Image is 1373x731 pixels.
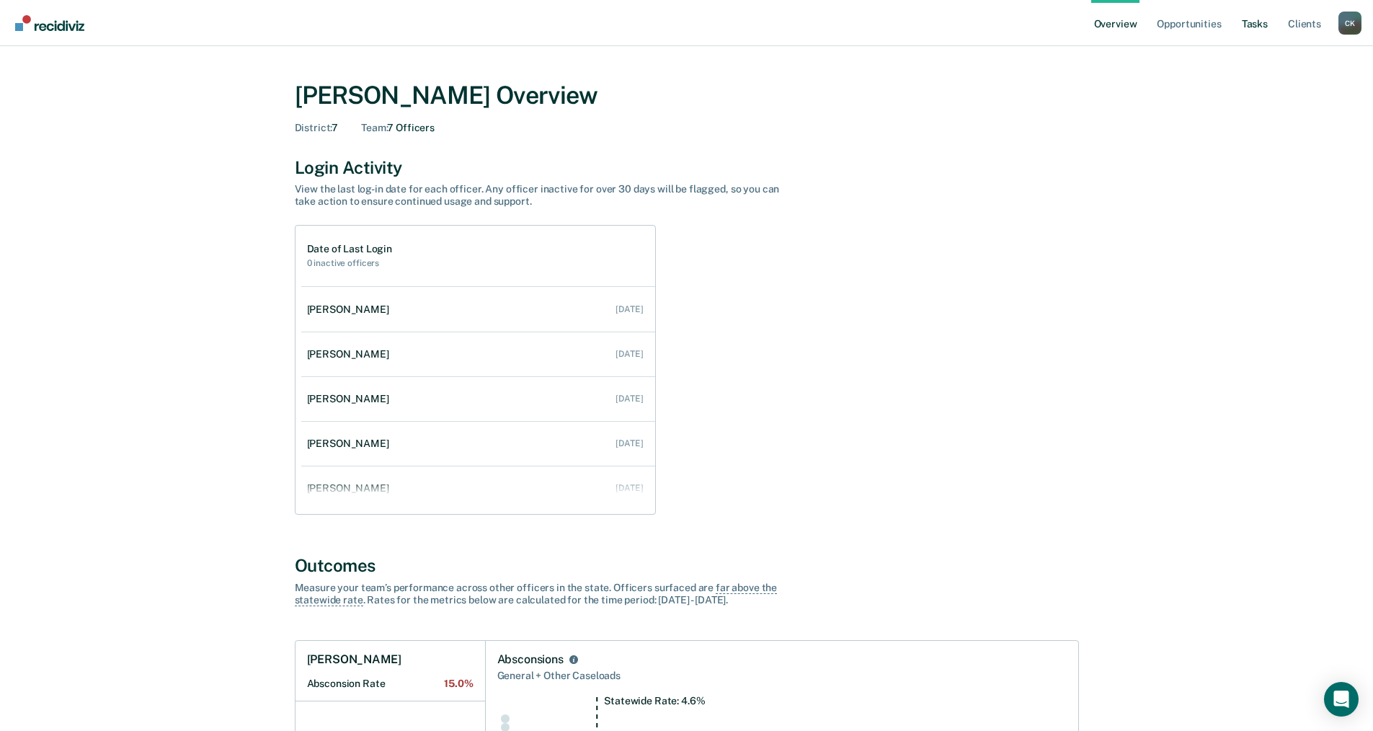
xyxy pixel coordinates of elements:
[604,695,705,706] tspan: Statewide Rate: 4.6%
[497,667,1067,685] div: General + Other Caseloads
[566,652,581,667] button: Absconsions
[307,482,395,495] div: [PERSON_NAME]
[1338,12,1361,35] div: C K
[301,468,655,509] a: [PERSON_NAME] [DATE]
[307,393,395,405] div: [PERSON_NAME]
[616,438,643,448] div: [DATE]
[296,641,485,701] a: [PERSON_NAME]Absconsion Rate15.0%
[15,15,84,31] img: Recidiviz
[307,258,392,268] h2: 0 inactive officers
[307,348,395,360] div: [PERSON_NAME]
[307,243,392,255] h1: Date of Last Login
[295,183,799,208] div: View the last log-in date for each officer. Any officer inactive for over 30 days will be flagged...
[1324,682,1359,717] div: Open Intercom Messenger
[307,438,395,450] div: [PERSON_NAME]
[301,423,655,464] a: [PERSON_NAME] [DATE]
[295,582,778,606] span: far above the statewide rate
[497,652,564,667] div: Absconsions
[616,483,643,493] div: [DATE]
[616,394,643,404] div: [DATE]
[295,157,1079,178] div: Login Activity
[301,289,655,330] a: [PERSON_NAME] [DATE]
[1338,12,1361,35] button: Profile dropdown button
[361,122,435,134] div: 7 Officers
[301,378,655,420] a: [PERSON_NAME] [DATE]
[307,652,401,667] h1: [PERSON_NAME]
[301,334,655,375] a: [PERSON_NAME] [DATE]
[616,349,643,359] div: [DATE]
[295,122,332,133] span: District :
[307,678,474,690] h2: Absconsion Rate
[444,678,473,690] span: 15.0%
[295,122,339,134] div: 7
[307,304,395,316] div: [PERSON_NAME]
[361,122,387,133] span: Team :
[295,582,799,606] div: Measure your team’s performance across other officer s in the state. Officer s surfaced are . Rat...
[616,304,643,314] div: [DATE]
[295,555,1079,576] div: Outcomes
[295,81,1079,110] div: [PERSON_NAME] Overview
